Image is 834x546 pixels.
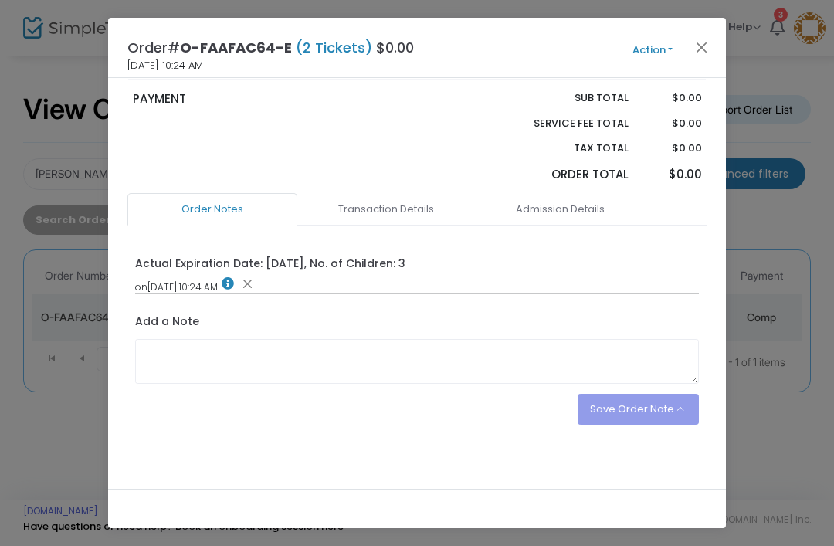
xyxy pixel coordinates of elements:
[301,193,471,226] a: Transaction Details
[127,58,203,73] span: [DATE] 10:24 AM
[497,90,629,106] p: Sub total
[292,38,376,57] span: (2 Tickets)
[643,141,701,156] p: $0.00
[135,280,147,293] span: on
[127,193,297,226] a: Order Notes
[135,256,405,272] div: Actual Expiration Date: [DATE], No. of Children: 3
[692,37,712,57] button: Close
[497,116,629,131] p: Service Fee Total
[135,277,700,294] div: [DATE] 10:24 AM
[475,193,645,226] a: Admission Details
[135,314,199,334] label: Add a Note
[180,38,292,57] span: O-FAAFAC64-E
[133,90,410,108] p: PAYMENT
[127,37,414,58] h4: Order# $0.00
[643,90,701,106] p: $0.00
[643,116,701,131] p: $0.00
[643,166,701,184] p: $0.00
[606,42,699,59] button: Action
[497,141,629,156] p: Tax Total
[497,166,629,184] p: Order Total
